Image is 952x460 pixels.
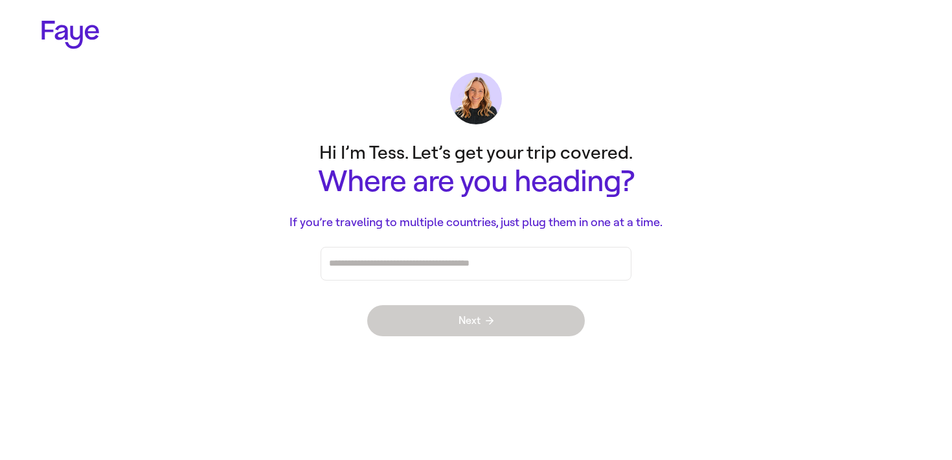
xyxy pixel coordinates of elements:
h1: Where are you heading? [217,165,735,198]
p: If you’re traveling to multiple countries, just plug them in one at a time. [217,214,735,231]
div: Press enter after you type each destination [329,247,623,280]
p: Hi I’m Tess. Let’s get your trip covered. [217,140,735,165]
button: Next [367,305,585,336]
span: Next [459,316,493,326]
